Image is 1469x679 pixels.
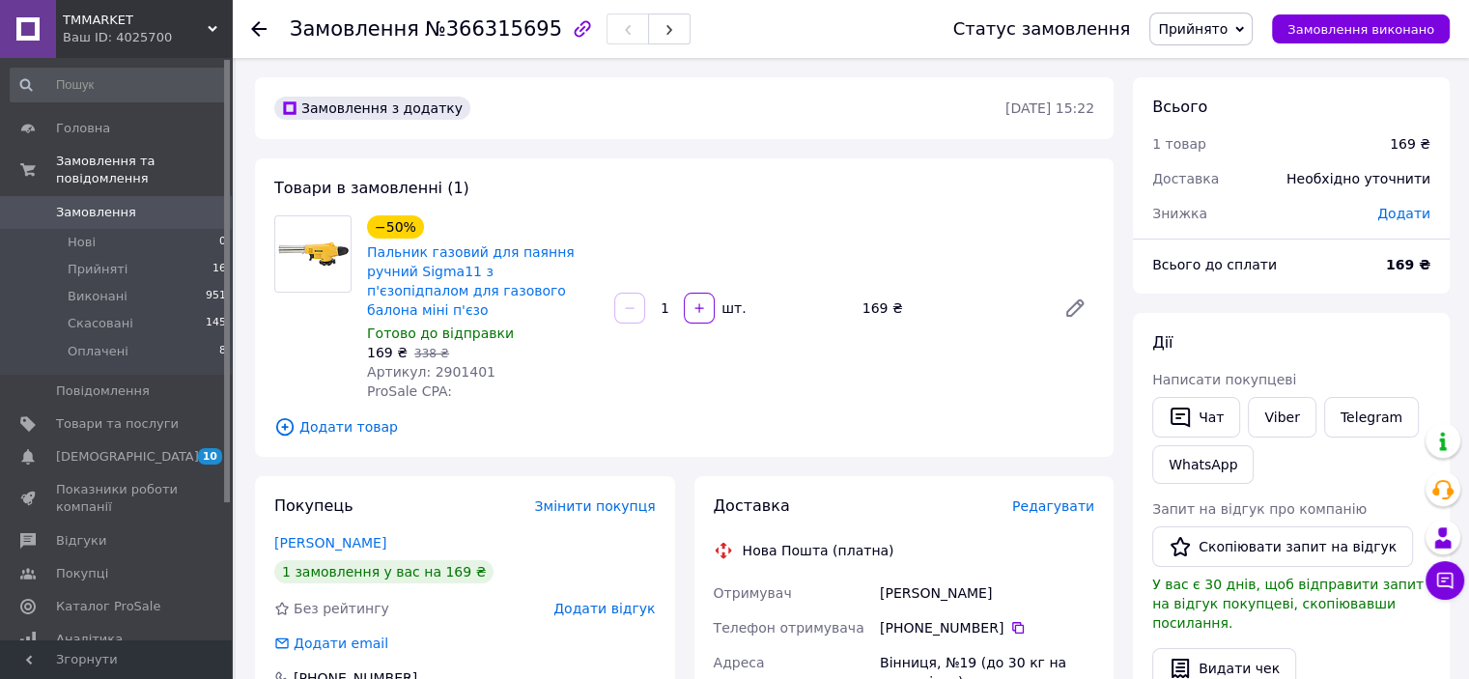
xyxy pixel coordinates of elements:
[1152,577,1424,631] span: У вас є 30 днів, щоб відправити запит на відгук покупцеві, скопіювавши посилання.
[56,481,179,516] span: Показники роботи компанії
[367,345,408,360] span: 169 ₴
[535,498,656,514] span: Змінити покупця
[1152,333,1172,352] span: Дії
[1152,501,1367,517] span: Запит на відгук про компанію
[714,496,790,515] span: Доставка
[414,347,449,360] span: 338 ₴
[1152,397,1240,438] button: Чат
[274,560,494,583] div: 1 замовлення у вас на 169 ₴
[1158,21,1228,37] span: Прийнято
[274,496,353,515] span: Покупець
[63,12,208,29] span: TMMARKET
[1390,134,1430,154] div: 169 ₴
[367,364,495,380] span: Артикул: 2901401
[1287,22,1434,37] span: Замовлення виконано
[68,234,96,251] span: Нові
[1152,206,1207,221] span: Знижка
[1152,257,1277,272] span: Всього до сплати
[1056,289,1094,327] a: Редагувати
[738,541,899,560] div: Нова Пошта (платна)
[219,343,226,360] span: 8
[63,29,232,46] div: Ваш ID: 4025700
[290,17,419,41] span: Замовлення
[68,315,133,332] span: Скасовані
[292,634,390,653] div: Додати email
[953,19,1131,39] div: Статус замовлення
[1152,136,1206,152] span: 1 товар
[274,416,1094,438] span: Додати товар
[1426,561,1464,600] button: Чат з покупцем
[714,585,792,601] span: Отримувач
[1248,397,1315,438] a: Viber
[1152,445,1254,484] a: WhatsApp
[855,295,1048,322] div: 169 ₴
[198,448,222,465] span: 10
[212,261,226,278] span: 16
[1275,157,1442,200] div: Необхідно уточнити
[367,325,514,341] span: Готово до відправки
[1152,526,1413,567] button: Скопіювати запит на відгук
[275,240,351,269] img: Пальник газовий для паяння ручний Sigma11 з п'єзопідпалом для газового балона міні п'єзо
[56,565,108,582] span: Покупці
[553,601,655,616] span: Додати відгук
[206,288,226,305] span: 951
[56,153,232,187] span: Замовлення та повідомлення
[10,68,228,102] input: Пошук
[1152,98,1207,116] span: Всього
[274,97,470,120] div: Замовлення з додатку
[714,655,765,670] span: Адреса
[367,383,452,399] span: ProSale CPA:
[272,634,390,653] div: Додати email
[56,631,123,648] span: Аналітика
[56,532,106,550] span: Відгуки
[251,19,267,39] div: Повернутися назад
[294,601,389,616] span: Без рейтингу
[68,261,127,278] span: Прийняті
[367,244,575,318] a: Пальник газовий для паяння ручний Sigma11 з п'єзопідпалом для газового балона міні п'єзо
[714,620,864,636] span: Телефон отримувача
[68,288,127,305] span: Виконані
[880,618,1094,637] div: [PHONE_NUMBER]
[56,382,150,400] span: Повідомлення
[717,298,748,318] div: шт.
[1152,372,1296,387] span: Написати покупцеві
[1377,206,1430,221] span: Додати
[56,415,179,433] span: Товари та послуги
[56,204,136,221] span: Замовлення
[56,448,199,466] span: [DEMOGRAPHIC_DATA]
[876,576,1098,610] div: [PERSON_NAME]
[367,215,424,239] div: −50%
[206,315,226,332] span: 145
[1272,14,1450,43] button: Замовлення виконано
[274,535,386,551] a: [PERSON_NAME]
[56,598,160,615] span: Каталог ProSale
[219,234,226,251] span: 0
[1005,100,1094,116] time: [DATE] 15:22
[425,17,562,41] span: №366315695
[1012,498,1094,514] span: Редагувати
[56,120,110,137] span: Головна
[68,343,128,360] span: Оплачені
[1152,171,1219,186] span: Доставка
[1386,257,1430,272] b: 169 ₴
[274,179,469,197] span: Товари в замовленні (1)
[1324,397,1419,438] a: Telegram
